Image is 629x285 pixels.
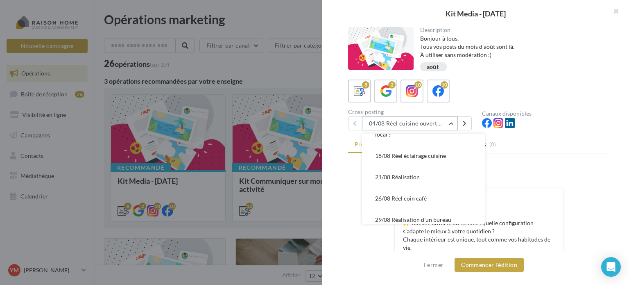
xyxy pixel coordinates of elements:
div: Kit Media - [DATE] [335,10,616,17]
button: 18/08 Réel éclairage cuisine [362,145,485,166]
div: Canaux disponibles [482,111,609,116]
button: 26/08 Réel coin café [362,188,485,209]
button: 04/08 Réel cuisine ouverte ou fermée [362,116,458,130]
div: Description [420,27,603,33]
div: Open Intercom Messenger [601,257,621,277]
span: 26/08 Réel coin café [375,195,427,202]
div: août [427,64,439,70]
div: 10 [441,81,448,89]
div: 2 [388,81,396,89]
button: Fermer [421,260,447,270]
button: 29/08 Réalisation d'un bureau [362,209,485,230]
div: Cross-posting [348,109,475,115]
div: 10 [414,81,422,89]
div: 8 [362,81,369,89]
span: (0) [489,141,496,148]
button: 21/08 Réalisation [362,166,485,188]
div: Bonjour à tous, Tous vos posts du mois d'août sont là. À utiliser sans modération :) [420,34,603,59]
button: Commencer l'édition [455,258,524,272]
span: 18/08 Réel éclairage cuisine [375,152,446,159]
span: 29/08 Réalisation d'un bureau [375,216,451,223]
span: 21/08 Réalisation [375,173,420,180]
